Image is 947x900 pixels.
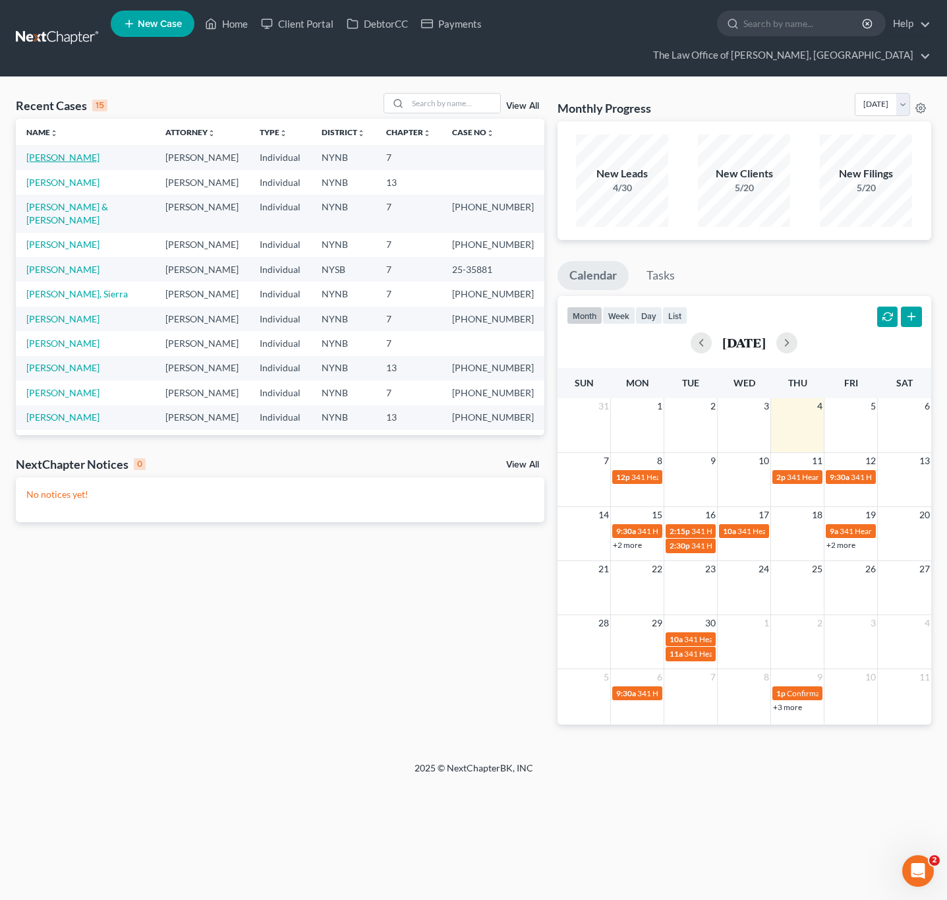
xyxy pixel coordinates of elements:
[743,11,864,36] input: Search by name...
[376,195,442,232] td: 7
[709,453,717,469] span: 9
[376,405,442,430] td: 13
[567,307,602,324] button: month
[776,688,786,698] span: 1p
[415,12,488,36] a: Payments
[506,102,539,111] a: View All
[811,507,824,523] span: 18
[249,233,311,257] td: Individual
[376,257,442,282] td: 7
[704,615,717,631] span: 30
[26,127,58,137] a: Nameunfold_more
[902,855,934,887] iframe: Intercom live chat
[923,615,931,631] span: 4
[820,166,912,181] div: New Filings
[506,460,539,469] a: View All
[776,472,786,482] span: 2p
[670,541,690,551] span: 2:30p
[486,129,494,137] i: unfold_more
[929,855,940,866] span: 2
[864,453,877,469] span: 12
[92,100,107,111] div: 15
[869,398,877,414] span: 5
[376,331,442,355] td: 7
[597,507,610,523] span: 14
[254,12,340,36] a: Client Portal
[155,430,249,454] td: [PERSON_NAME]
[602,307,635,324] button: week
[208,129,215,137] i: unfold_more
[423,129,431,137] i: unfold_more
[650,615,664,631] span: 29
[788,377,807,388] span: Thu
[322,127,365,137] a: Districtunfold_more
[704,507,717,523] span: 16
[816,669,824,685] span: 9
[249,282,311,306] td: Individual
[656,669,664,685] span: 6
[311,257,376,282] td: NYSB
[376,380,442,405] td: 7
[16,98,107,113] div: Recent Cases
[923,398,931,414] span: 6
[597,398,610,414] span: 31
[311,405,376,430] td: NYNB
[155,380,249,405] td: [PERSON_NAME]
[816,615,824,631] span: 2
[737,526,855,536] span: 341 Hearing for [PERSON_NAME]
[869,615,877,631] span: 3
[820,181,912,195] div: 5/20
[826,540,855,550] a: +2 more
[637,526,755,536] span: 341 Hearing for [PERSON_NAME]
[558,100,651,116] h3: Monthly Progress
[16,456,146,472] div: NextChapter Notices
[575,377,594,388] span: Sun
[670,526,690,536] span: 2:15p
[864,669,877,685] span: 10
[762,398,770,414] span: 3
[249,170,311,195] td: Individual
[155,145,249,169] td: [PERSON_NAME]
[26,264,100,275] a: [PERSON_NAME]
[155,195,249,232] td: [PERSON_NAME]
[918,669,931,685] span: 11
[311,145,376,169] td: NYNB
[709,669,717,685] span: 7
[26,313,100,324] a: [PERSON_NAME]
[249,356,311,380] td: Individual
[442,257,544,282] td: 25-35881
[635,261,687,290] a: Tasks
[155,282,249,306] td: [PERSON_NAME]
[311,195,376,232] td: NYNB
[613,540,642,550] a: +2 more
[442,405,544,430] td: [PHONE_NUMBER]
[249,195,311,232] td: Individual
[602,669,610,685] span: 5
[684,634,802,644] span: 341 Hearing for [PERSON_NAME]
[311,170,376,195] td: NYNB
[637,688,835,698] span: 341 Hearing for [PERSON_NAME][GEOGRAPHIC_DATA]
[26,338,100,349] a: [PERSON_NAME]
[376,233,442,257] td: 7
[646,44,931,67] a: The Law Office of [PERSON_NAME], [GEOGRAPHIC_DATA]
[26,387,100,398] a: [PERSON_NAME]
[26,488,534,501] p: No notices yet!
[691,526,910,536] span: 341 Hearing for [GEOGRAPHIC_DATA], [GEOGRAPHIC_DATA]
[576,181,668,195] div: 4/30
[442,430,544,454] td: [PHONE_NUMBER]
[386,127,431,137] a: Chapterunfold_more
[442,307,544,331] td: [PHONE_NUMBER]
[340,12,415,36] a: DebtorCC
[26,152,100,163] a: [PERSON_NAME]
[757,453,770,469] span: 10
[26,201,108,225] a: [PERSON_NAME] & [PERSON_NAME]
[616,472,630,482] span: 12p
[26,177,100,188] a: [PERSON_NAME]
[650,561,664,577] span: 22
[918,453,931,469] span: 13
[670,649,683,659] span: 11a
[709,398,717,414] span: 2
[558,261,629,290] a: Calendar
[138,19,182,29] span: New Case
[650,507,664,523] span: 15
